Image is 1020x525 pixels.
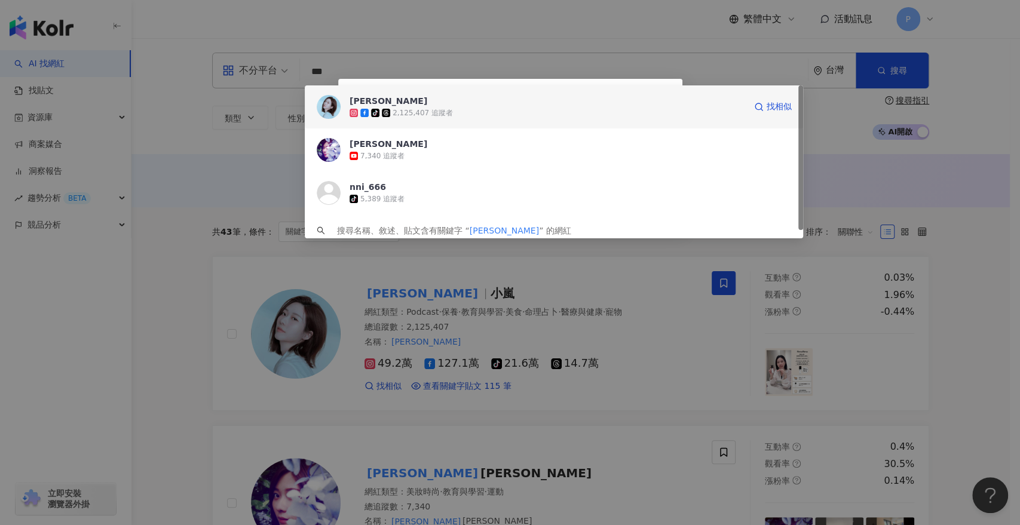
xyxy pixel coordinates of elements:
span: [PERSON_NAME] [470,226,539,235]
button: Close [653,84,677,108]
div: 5,389 追蹤者 [360,194,405,204]
div: 2,125,407 追蹤者 [393,108,453,118]
img: KOL Avatar [317,181,341,205]
div: [PERSON_NAME] [350,138,427,150]
img: KOL Avatar [317,95,341,119]
span: 找相似 [766,101,791,113]
span: search [317,226,325,235]
a: 找相似 [754,95,791,119]
div: 7,340 追蹤者 [360,151,405,161]
div: 搜尋名稱、敘述、貼文含有關鍵字 “ ” 的網紅 [337,224,571,237]
div: nni_666 [350,181,386,193]
div: [PERSON_NAME] [350,95,427,107]
img: KOL Avatar [317,138,341,162]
